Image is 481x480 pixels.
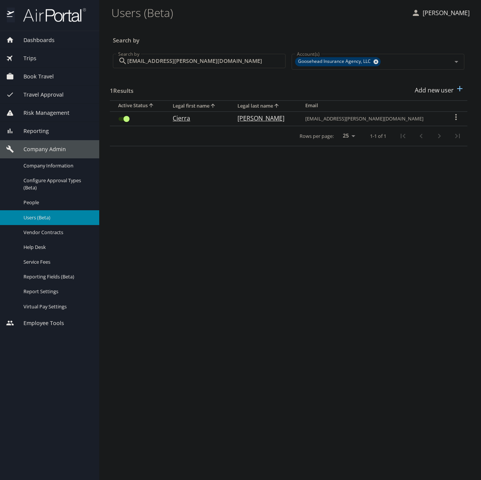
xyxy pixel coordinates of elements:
[412,82,467,99] button: Add new user
[370,134,386,139] p: 1-1 of 1
[23,288,90,295] span: Report Settings
[237,114,290,123] p: [PERSON_NAME]
[273,103,281,110] button: sort
[14,91,64,99] span: Travel Approval
[295,57,381,66] div: Goosehead Insurance Agency, LLC
[148,102,155,109] button: sort
[23,162,90,169] span: Company Information
[295,58,375,66] span: Goosehead Insurance Agency, LLC
[110,100,167,111] th: Active Status
[420,8,470,17] p: [PERSON_NAME]
[111,1,405,24] h1: Users (Beta)
[14,36,55,44] span: Dashboards
[14,319,64,327] span: Employee Tools
[173,114,222,123] p: Cierra
[110,100,467,146] table: User Search Table
[23,258,90,266] span: Service Fees
[23,177,90,191] span: Configure Approval Types (Beta)
[14,145,66,153] span: Company Admin
[7,8,15,22] img: icon-airportal.png
[23,244,90,251] span: Help Desk
[15,8,86,22] img: airportal-logo.png
[127,54,286,68] input: Search by name or email
[231,100,299,111] th: Legal last name
[23,214,90,221] span: Users (Beta)
[299,111,444,126] td: [EMAIL_ADDRESS][PERSON_NAME][DOMAIN_NAME]
[23,303,90,310] span: Virtual Pay Settings
[209,103,217,110] button: sort
[14,109,69,117] span: Risk Management
[110,82,133,95] h3: 1 Results
[23,229,90,236] span: Vendor Contracts
[408,6,473,20] button: [PERSON_NAME]
[300,134,334,139] p: Rows per page:
[113,31,464,45] h3: Search by
[23,199,90,206] span: People
[415,86,454,95] p: Add new user
[451,56,462,67] button: Open
[23,273,90,280] span: Reporting Fields (Beta)
[299,100,444,111] th: Email
[167,100,231,111] th: Legal first name
[337,130,358,142] select: rows per page
[14,127,49,135] span: Reporting
[14,54,36,63] span: Trips
[14,72,54,81] span: Book Travel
